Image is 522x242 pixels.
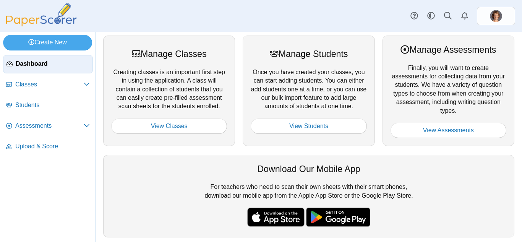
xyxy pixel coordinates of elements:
a: View Assessments [391,123,506,138]
img: apple-store-badge.svg [247,208,305,227]
span: Dashboard [16,60,89,68]
a: View Students [251,119,366,134]
div: Creating classes is an important first step in using the application. A class will contain a coll... [103,36,235,146]
span: Assessments [15,122,84,130]
div: Manage Classes [111,48,227,60]
span: Students [15,101,90,109]
span: Upload & Score [15,142,90,151]
a: Students [3,96,93,115]
a: Assessments [3,117,93,135]
a: PaperScorer [3,21,79,28]
div: For teachers who need to scan their own sheets with their smart phones, download our mobile app f... [103,155,514,237]
a: ps.Qn51bzteyXZ9eoKk [477,7,515,25]
div: Once you have created your classes, you can start adding students. You can either add students on... [243,36,374,146]
div: Manage Students [251,48,366,60]
div: Manage Assessments [391,44,506,56]
a: Alerts [456,8,473,24]
img: google-play-badge.png [306,208,370,227]
a: Classes [3,76,93,94]
a: Upload & Score [3,138,93,156]
img: PaperScorer [3,3,79,26]
span: Classes [15,80,84,89]
span: Elise Harding [490,10,502,22]
div: Download Our Mobile App [111,163,506,175]
a: Create New [3,35,92,50]
img: ps.Qn51bzteyXZ9eoKk [490,10,502,22]
a: Dashboard [3,55,93,73]
a: View Classes [111,119,227,134]
div: Finally, you will want to create assessments for collecting data from your students. We have a va... [383,36,514,146]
